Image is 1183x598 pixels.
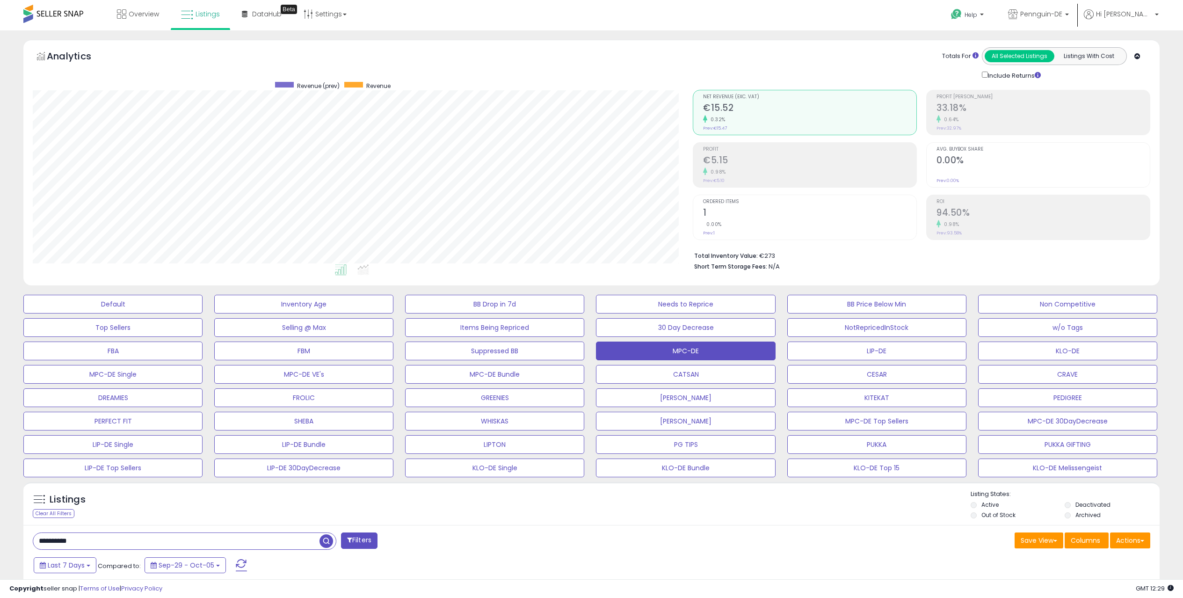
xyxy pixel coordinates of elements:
[596,388,775,407] button: [PERSON_NAME]
[936,155,1150,168] h2: 0.00%
[50,493,86,506] h5: Listings
[951,8,962,20] i: Get Help
[703,125,727,131] small: Prev: €15.47
[978,295,1157,314] button: Non Competitive
[23,295,203,314] button: Default
[405,459,584,477] button: KLO-DE Single
[787,342,966,360] button: LIP-DE
[978,318,1157,337] button: w/o Tags
[936,178,959,183] small: Prev: 0.00%
[787,388,966,407] button: KITEKAT
[129,9,159,19] span: Overview
[214,412,393,430] button: SHEBA
[1075,501,1110,509] label: Deactivated
[703,230,715,236] small: Prev: 1
[936,230,962,236] small: Prev: 93.58%
[1015,532,1063,548] button: Save View
[787,459,966,477] button: KLO-DE Top 15
[297,82,340,90] span: Revenue (prev)
[978,435,1157,454] button: PUKKA GIFTING
[703,102,916,115] h2: €15.52
[196,9,220,19] span: Listings
[159,561,214,570] span: Sep-29 - Oct-05
[787,365,966,384] button: CESAR
[978,459,1157,477] button: KLO-DE Melissengeist
[703,207,916,220] h2: 1
[405,342,584,360] button: Suppressed BB
[943,1,993,30] a: Help
[703,221,722,228] small: 0.00%
[9,584,44,593] strong: Copyright
[23,435,203,454] button: LIP-DE Single
[1096,9,1152,19] span: Hi [PERSON_NAME]
[703,178,725,183] small: Prev: €5.10
[936,207,1150,220] h2: 94.50%
[703,155,916,168] h2: €5.15
[366,82,391,90] span: Revenue
[33,509,74,518] div: Clear All Filters
[596,459,775,477] button: KLO-DE Bundle
[694,249,1143,261] li: €273
[1071,536,1100,545] span: Columns
[936,95,1150,100] span: Profit [PERSON_NAME]
[121,584,162,593] a: Privacy Policy
[769,262,780,271] span: N/A
[1054,50,1124,62] button: Listings With Cost
[1065,532,1109,548] button: Columns
[981,501,999,509] label: Active
[981,511,1016,519] label: Out of Stock
[214,435,393,454] button: LIP-DE Bundle
[47,50,109,65] h5: Analytics
[98,562,141,570] span: Compared to:
[1075,511,1101,519] label: Archived
[975,70,1052,80] div: Include Returns
[23,412,203,430] button: PERFECT FIT
[936,199,1150,204] span: ROI
[214,295,393,314] button: Inventory Age
[23,318,203,337] button: Top Sellers
[214,342,393,360] button: FBM
[252,9,282,19] span: DataHub
[214,459,393,477] button: LIP-DE 30DayDecrease
[985,50,1054,62] button: All Selected Listings
[936,102,1150,115] h2: 33.18%
[214,365,393,384] button: MPC-DE VE's
[936,125,961,131] small: Prev: 32.97%
[936,147,1150,152] span: Avg. Buybox Share
[1110,532,1150,548] button: Actions
[596,318,775,337] button: 30 Day Decrease
[405,318,584,337] button: Items Being Repriced
[48,561,85,570] span: Last 7 Days
[596,435,775,454] button: PG TIPS
[971,490,1160,499] p: Listing States:
[978,342,1157,360] button: KLO-DE
[596,342,775,360] button: MPC-DE
[941,116,959,123] small: 0.64%
[405,365,584,384] button: MPC-DE Bundle
[787,412,966,430] button: MPC-DE Top Sellers
[23,342,203,360] button: FBA
[787,435,966,454] button: PUKKA
[965,11,977,19] span: Help
[703,147,916,152] span: Profit
[707,116,726,123] small: 0.32%
[787,318,966,337] button: NotRepricedInStock
[703,199,916,204] span: Ordered Items
[703,95,916,100] span: Net Revenue (Exc. VAT)
[405,435,584,454] button: LIPTON
[405,295,584,314] button: BB Drop in 7d
[596,412,775,430] button: [PERSON_NAME]
[23,459,203,477] button: LIP-DE Top Sellers
[214,388,393,407] button: FROLIC
[34,557,96,573] button: Last 7 Days
[596,295,775,314] button: Needs to Reprice
[214,318,393,337] button: Selling @ Max
[281,5,297,14] div: Tooltip anchor
[145,557,226,573] button: Sep-29 - Oct-05
[23,388,203,407] button: DREAMIES
[1136,584,1174,593] span: 2025-10-13 12:29 GMT
[1084,9,1159,30] a: Hi [PERSON_NAME]
[707,168,726,175] small: 0.98%
[978,388,1157,407] button: PEDIGREE
[978,412,1157,430] button: MPC-DE 30DayDecrease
